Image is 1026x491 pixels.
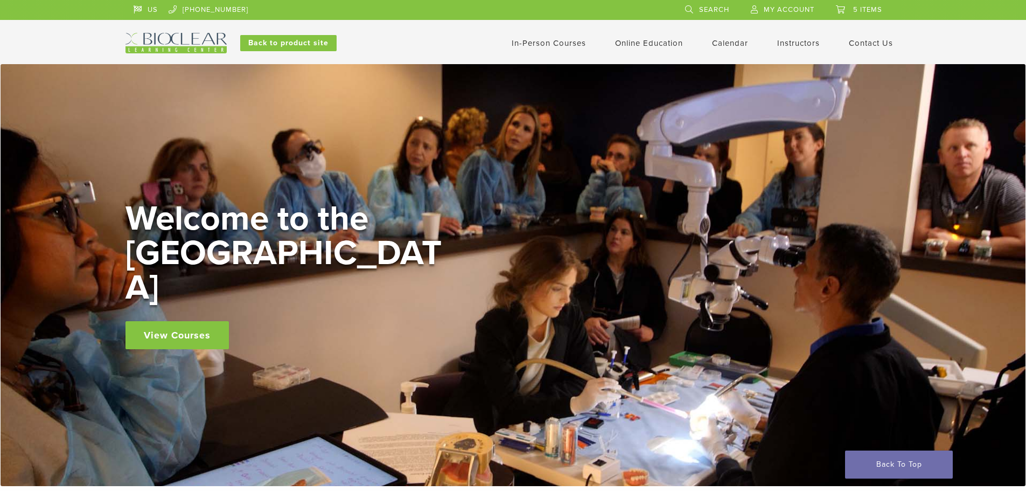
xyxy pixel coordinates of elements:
[240,35,337,51] a: Back to product site
[125,321,229,349] a: View Courses
[699,5,729,14] span: Search
[845,451,953,479] a: Back To Top
[764,5,814,14] span: My Account
[125,33,227,53] img: Bioclear
[125,202,449,305] h2: Welcome to the [GEOGRAPHIC_DATA]
[853,5,882,14] span: 5 items
[849,38,893,48] a: Contact Us
[712,38,748,48] a: Calendar
[512,38,586,48] a: In-Person Courses
[777,38,820,48] a: Instructors
[615,38,683,48] a: Online Education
